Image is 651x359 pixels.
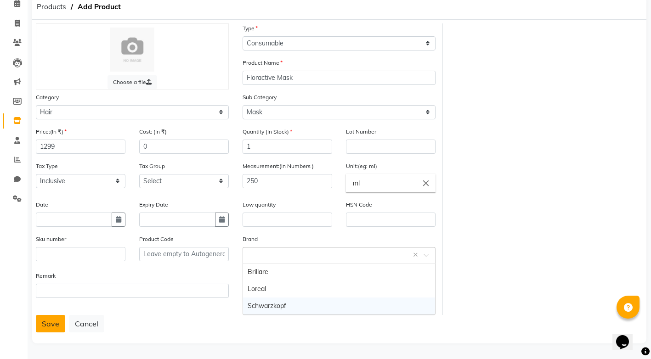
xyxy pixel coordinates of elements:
[36,162,58,170] label: Tax Type
[243,93,277,101] label: Sub Category
[36,201,48,209] label: Date
[612,322,642,350] iframe: chat widget
[346,201,372,209] label: HSN Code
[69,315,104,332] button: Cancel
[346,162,377,170] label: Unit:(eg: ml)
[421,178,431,188] i: Close
[243,59,283,67] label: Product Name
[243,264,435,280] div: Brillare
[139,162,165,170] label: Tax Group
[346,128,376,136] label: Lot Number
[139,128,167,136] label: Cost: (In ₹)
[243,128,292,136] label: Quantity (In Stock)
[243,297,435,314] div: Schwarzkopf
[139,247,229,261] input: Leave empty to Autogenerate
[36,272,56,280] label: Remark
[36,315,65,332] button: Save
[243,263,436,315] ng-dropdown-panel: Options list
[110,28,154,72] img: Cinque Terre
[108,75,157,89] label: Choose a file
[243,280,435,297] div: Loreal
[36,235,66,243] label: Sku number
[36,93,59,101] label: Category
[243,201,276,209] label: Low quantity
[139,201,168,209] label: Expiry Date
[243,24,258,33] label: Type
[36,128,67,136] label: Price:(In ₹)
[413,250,421,260] span: Clear all
[243,235,258,243] label: Brand
[243,162,314,170] label: Measurement:(In Numbers )
[139,235,174,243] label: Product Code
